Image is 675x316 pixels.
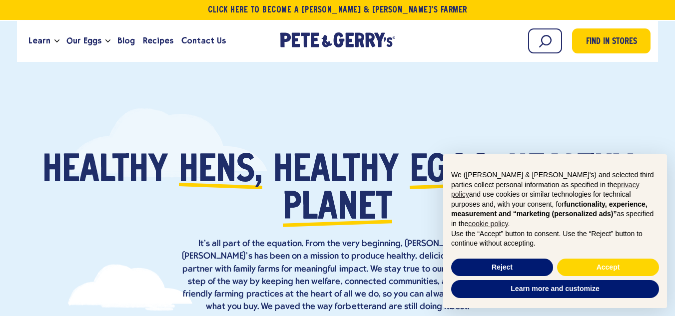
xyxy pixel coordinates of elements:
a: Learn [24,27,54,54]
button: Learn more and customize [451,280,659,298]
p: It’s all part of the equation. From the very beginning, [PERSON_NAME] & [PERSON_NAME]’s has been ... [178,238,498,313]
a: Recipes [139,27,177,54]
span: Learn [28,34,50,47]
button: Open the dropdown menu for Learn [54,39,59,43]
span: Our Eggs [66,34,101,47]
input: Search [528,28,562,53]
button: Open the dropdown menu for Our Eggs [105,39,110,43]
span: Blog [117,34,135,47]
a: cookie policy [468,220,508,228]
span: planet [283,190,392,228]
span: Healthy [42,153,168,190]
a: Blog [113,27,139,54]
span: hens, [179,153,262,190]
p: Use the “Accept” button to consent. Use the “Reject” button to continue without accepting. [451,229,659,249]
span: eggs, [410,153,497,190]
span: Find in Stores [586,35,637,49]
a: Our Eggs [62,27,105,54]
p: We ([PERSON_NAME] & [PERSON_NAME]'s) and selected third parties collect personal information as s... [451,170,659,229]
button: Reject [451,259,553,277]
span: Contact Us [181,34,226,47]
span: Recipes [143,34,173,47]
a: Find in Stores [572,28,651,53]
a: Contact Us [177,27,230,54]
span: healthy [273,153,399,190]
button: Accept [557,259,659,277]
strong: better [346,302,371,312]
